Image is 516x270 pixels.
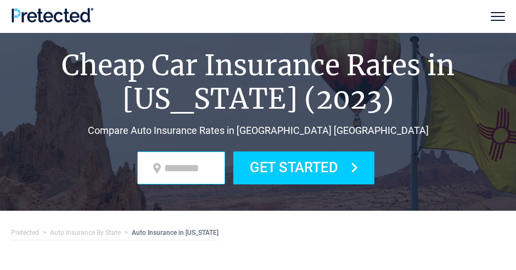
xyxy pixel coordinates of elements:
[11,49,505,116] h1: Cheap Car Insurance Rates in [US_STATE] (2023)
[233,151,374,184] button: Get Started
[11,229,39,237] a: Pretected
[11,8,93,22] img: Pretected Logo
[132,229,218,237] a: Auto Insurance in [US_STATE]
[11,124,505,138] h2: Compare Auto Insurance Rates in [GEOGRAPHIC_DATA] [GEOGRAPHIC_DATA]
[137,151,225,184] input: zip code
[50,229,121,237] a: Auto Insurance By State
